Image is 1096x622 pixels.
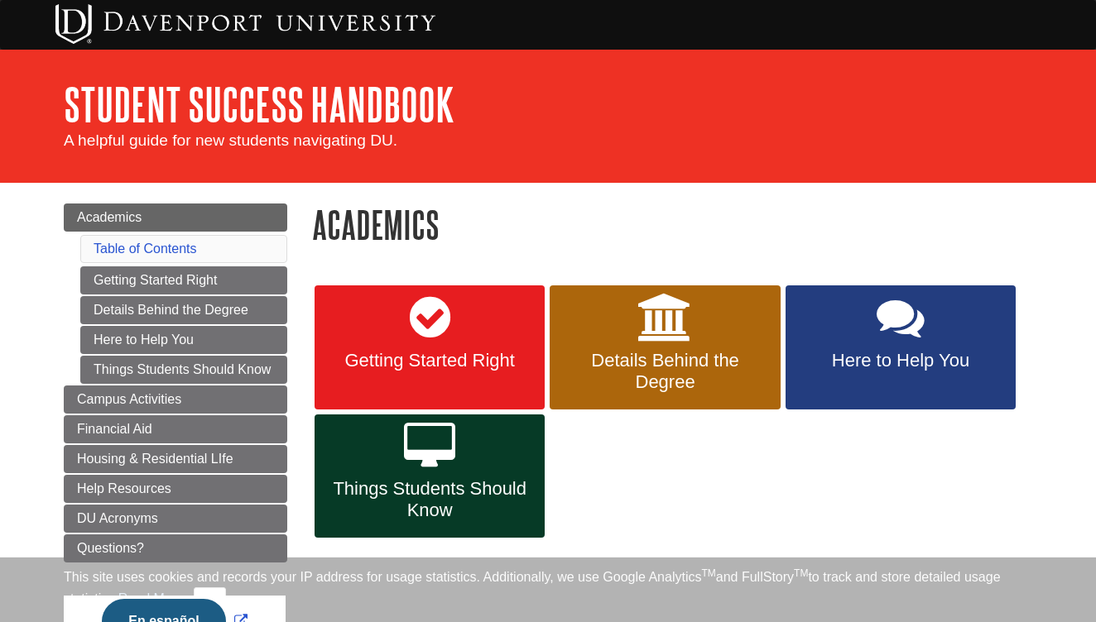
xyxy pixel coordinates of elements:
a: Here to Help You [80,326,287,354]
span: A helpful guide for new students navigating DU. [64,132,397,149]
a: Financial Aid [64,415,287,443]
div: This site uses cookies and records your IP address for usage statistics. Additionally, we use Goo... [64,567,1032,612]
a: Academics [64,203,287,232]
a: Getting Started Right [315,285,545,409]
span: Questions? [77,541,144,555]
span: Academics [77,210,142,224]
span: DU Acronyms [77,511,158,525]
a: Details Behind the Degree [550,285,780,409]
a: Housing & Residential LIfe [64,445,287,473]
a: Things Students Should Know [80,356,287,384]
span: Details Behind the Degree [562,350,767,393]
a: Questions? [64,534,287,562]
a: Details Behind the Degree [80,296,287,324]
a: Table of Contents [94,242,197,256]
img: Davenport University [55,4,435,44]
span: Getting Started Right [327,350,532,371]
span: Financial Aid [77,422,152,436]
a: Help Resources [64,475,287,503]
a: Student Success Handbook [64,79,454,130]
span: Campus Activities [77,392,181,406]
a: Campus Activities [64,385,287,414]
a: DU Acronyms [64,505,287,533]
a: Things Students Should Know [315,414,545,538]
span: Help Resources [77,481,171,495]
h1: Academics [312,203,1032,246]
a: Here to Help You [786,285,1016,409]
span: Here to Help You [798,350,1003,371]
span: Housing & Residential LIfe [77,452,233,466]
span: Things Students Should Know [327,478,532,521]
a: Getting Started Right [80,266,287,294]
